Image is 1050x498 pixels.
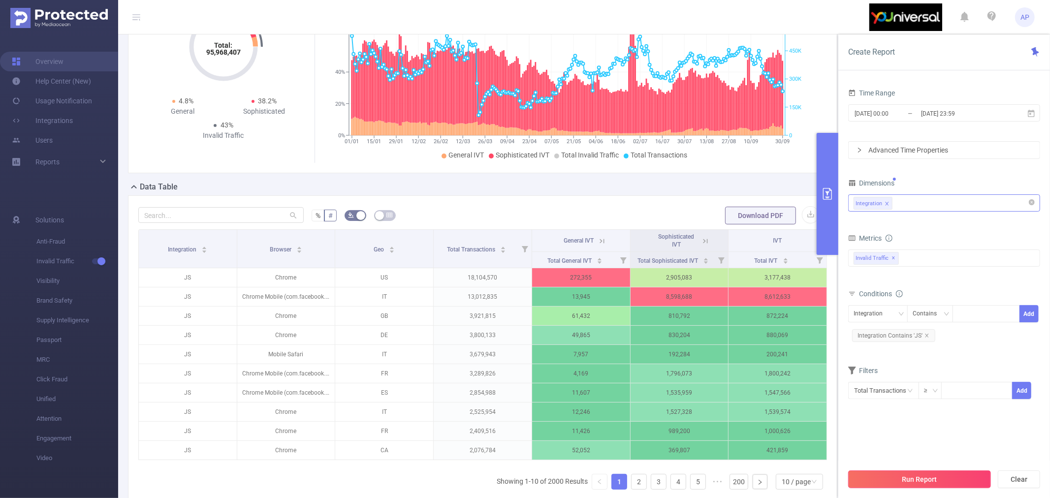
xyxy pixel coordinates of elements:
a: 2 [632,474,646,489]
span: Reports [35,158,60,166]
p: JS [139,364,237,383]
tspan: Total: [215,41,233,49]
span: # [328,212,333,219]
i: icon: left [597,479,603,485]
tspan: 13/08 [700,138,714,145]
tspan: 30/07 [677,138,692,145]
span: Anti-Fraud [36,232,118,251]
input: Search... [138,207,304,223]
a: 1 [612,474,627,489]
p: IT [335,287,433,306]
p: 2,854,988 [434,383,532,402]
span: Total Transactions [447,246,497,253]
div: Contains [913,306,944,322]
p: 8,612,633 [729,287,827,306]
a: Reports [35,152,60,172]
div: Sophisticated [223,106,305,117]
p: 18,104,570 [434,268,532,287]
span: Sophisticated IVT [658,233,694,248]
p: 421,859 [729,441,827,460]
i: icon: caret-down [703,260,708,263]
p: 49,865 [532,326,630,344]
p: CA [335,441,433,460]
span: Brand Safety [36,291,118,311]
i: icon: caret-up [703,256,708,259]
li: Next 5 Pages [710,474,726,490]
p: Chrome [237,403,335,421]
i: icon: caret-up [389,245,395,248]
div: Sort [703,256,709,262]
button: Clear [998,470,1040,488]
a: 5 [691,474,705,489]
div: 10 / page [782,474,811,489]
p: 7,957 [532,345,630,364]
p: 872,224 [729,307,827,325]
i: icon: info-circle [886,235,892,242]
i: Filter menu [518,230,532,268]
i: icon: down [811,479,817,486]
p: 3,800,133 [434,326,532,344]
p: GB [335,307,433,325]
i: icon: caret-up [202,245,207,248]
div: Sort [296,245,302,251]
tspan: 26/02 [433,138,447,145]
tspan: 29/01 [389,138,403,145]
p: 369,807 [631,441,729,460]
p: 11,426 [532,422,630,440]
div: Integration [856,197,882,210]
tspan: 27/08 [722,138,736,145]
p: 13,012,835 [434,287,532,306]
p: IT [335,403,433,421]
a: Help Center (New) [12,71,91,91]
span: Unified [36,389,118,409]
p: Chrome Mobile (com.facebook.katana) [237,364,335,383]
input: End date [920,107,1000,120]
p: Chrome [237,268,335,287]
span: General IVT [564,237,594,244]
p: Chrome Mobile (com.facebook.katana) [237,383,335,402]
p: FR [335,422,433,440]
span: Filters [848,367,878,374]
p: 1,539,574 [729,403,827,421]
li: Previous Page [592,474,607,490]
p: Chrome [237,326,335,344]
tspan: 01/01 [345,138,359,145]
p: JS [139,422,237,440]
span: % [316,212,320,219]
p: 3,679,943 [434,345,532,364]
i: icon: bg-colors [348,212,354,218]
p: Chrome [237,422,335,440]
h2: Data Table [140,181,178,193]
p: 989,200 [631,422,729,440]
tspan: 0 [789,132,792,139]
p: Mobile Safari [237,345,335,364]
i: icon: caret-up [296,245,302,248]
p: JS [139,326,237,344]
button: Download PDF [725,207,796,224]
tspan: 15/01 [367,138,381,145]
p: 3,921,815 [434,307,532,325]
div: Sort [500,245,506,251]
li: Showing 1-10 of 2000 Results [497,474,588,490]
tspan: 26/03 [478,138,492,145]
i: icon: caret-down [597,260,602,263]
i: icon: caret-up [597,256,602,259]
span: ✕ [892,252,896,264]
tspan: 12/03 [455,138,470,145]
span: Visibility [36,271,118,291]
i: Filter menu [616,252,630,268]
tspan: 300K [789,76,801,83]
span: Integration [168,246,198,253]
p: 880,069 [729,326,827,344]
span: Supply Intelligence [36,311,118,330]
div: Sort [201,245,207,251]
p: 1,527,328 [631,403,729,421]
i: icon: table [386,212,392,218]
p: 1,000,626 [729,422,827,440]
input: Start date [854,107,933,120]
span: Attention [36,409,118,429]
p: IT [335,345,433,364]
tspan: 40% [335,69,345,76]
span: AP [1020,7,1029,27]
span: MRC [36,350,118,370]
